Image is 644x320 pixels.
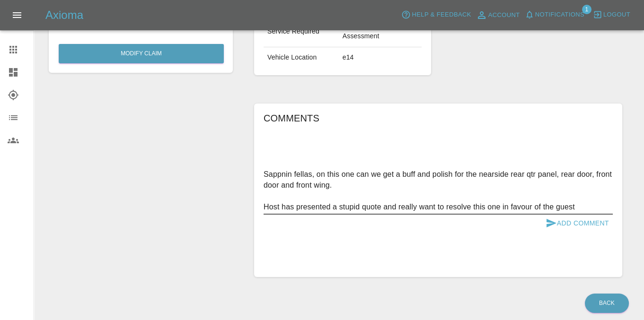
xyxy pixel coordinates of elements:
[412,9,471,20] span: Help & Feedback
[339,47,422,68] td: e14
[542,215,613,232] button: Add Comment
[591,8,633,22] button: Logout
[59,44,224,63] a: Modify Claim
[264,17,339,47] td: Service Required
[264,47,339,68] td: Vehicle Location
[535,9,584,20] span: Notifications
[474,8,522,23] a: Account
[585,294,629,313] a: Back
[603,9,630,20] span: Logout
[339,17,422,47] td: Desktop Damage Assessment
[264,111,613,126] h6: Comments
[45,8,83,23] h5: Axioma
[488,10,520,21] span: Account
[264,169,613,212] textarea: Sappnin fellas, on this one can we get a buff and polish for the nearside rear qtr panel, rear do...
[399,8,473,22] button: Help & Feedback
[582,5,591,14] span: 1
[6,4,28,26] button: Open drawer
[522,8,587,22] button: Notifications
